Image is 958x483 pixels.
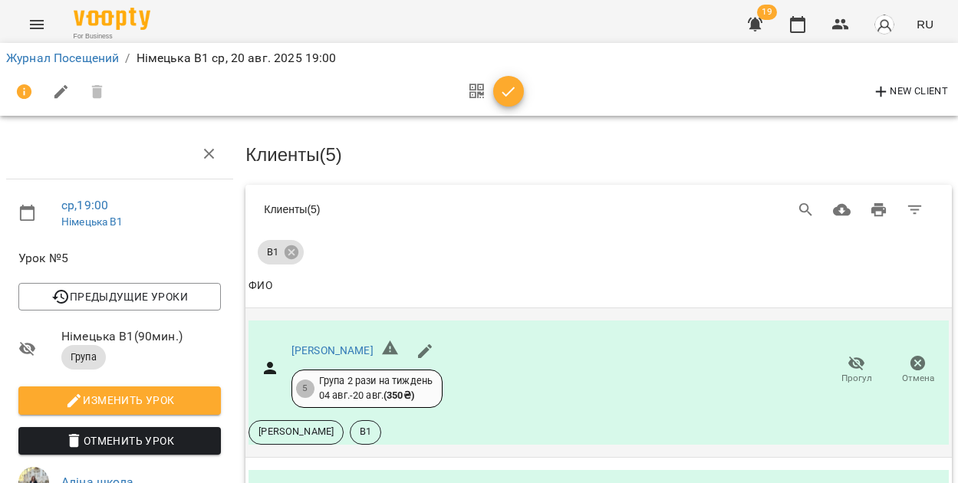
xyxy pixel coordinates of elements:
[61,198,108,212] a: ср , 19:00
[18,249,221,268] span: Урок №5
[917,16,933,32] span: RU
[125,49,130,67] li: /
[897,192,933,228] button: Фильтр
[887,349,949,392] button: Отмена
[249,425,343,439] span: [PERSON_NAME]
[824,192,861,228] button: Загрузить в CSV
[258,245,288,259] span: В1
[74,8,150,30] img: Voopty Logo
[18,386,221,414] button: Изменить урок
[18,427,221,455] button: Отменить Урок
[757,5,777,20] span: 19
[31,432,209,450] span: Отменить Урок
[826,349,887,392] button: Прогул
[18,6,55,43] button: Menu
[74,31,150,41] span: For Business
[868,80,952,104] button: New Client
[384,389,414,401] b: ( 350 ₴ )
[61,350,106,364] span: Група
[296,379,314,398] div: 5
[249,277,272,295] div: ФИО
[6,49,952,67] nav: breadcrumb
[61,327,221,346] span: Німецька В1 ( 90 мин. )
[264,202,554,217] div: Клиенты ( 5 )
[18,283,221,310] button: Предыдущие уроки
[6,51,119,65] a: Журнал Посещений
[874,14,895,35] img: avatar_s.png
[319,374,433,402] div: Група 2 рази на тиждень 04 авг. - 20 авг.
[31,391,209,409] span: Изменить урок
[861,192,897,228] button: Распечатать
[258,240,304,264] div: В1
[61,215,123,228] a: Німецька В1
[841,372,872,385] span: Прогул
[872,83,948,101] span: New Client
[291,344,374,356] a: [PERSON_NAME]
[245,145,952,165] h3: Клиенты ( 5 )
[249,277,949,295] span: ФИО
[245,185,952,234] div: Table Toolbar
[351,425,380,439] span: В1
[910,10,940,38] button: RU
[788,192,825,228] button: Search
[902,372,934,385] span: Отмена
[137,49,337,67] p: Німецька В1 ср, 20 авг. 2025 19:00
[249,277,272,295] div: Sort
[381,339,400,363] h6: Неверный формат телефона ${ phone }
[31,287,209,306] span: Предыдущие уроки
